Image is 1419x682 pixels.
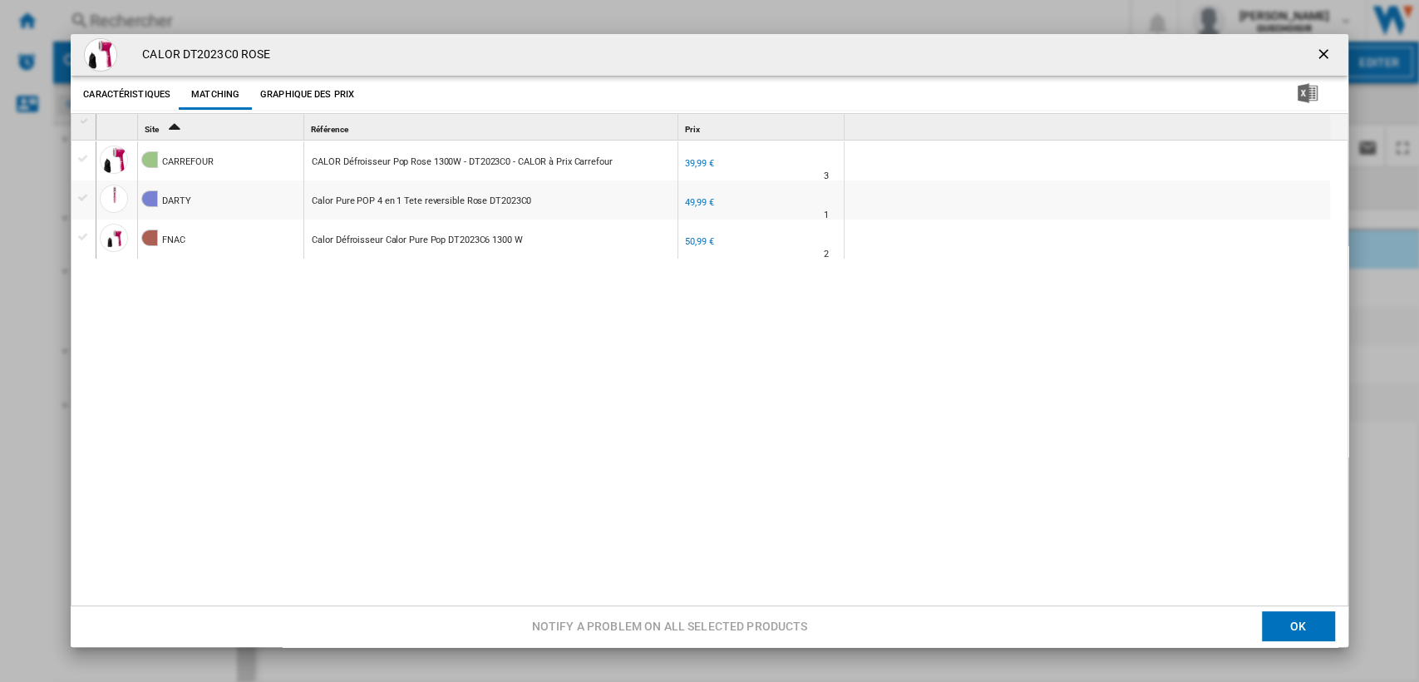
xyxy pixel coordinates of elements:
[162,182,191,220] div: DARTY
[312,221,522,259] div: Calor Défroisseur Calor Pure Pop DT2023C6 1300 W
[682,234,713,250] div: 50,99 €
[1315,46,1335,66] ng-md-icon: getI18NText('BUTTONS.CLOSE_DIALOG')
[312,182,531,220] div: Calor Pure POP 4 en 1 Tete reversible Rose DT2023C0
[145,125,159,134] span: Site
[682,114,844,140] div: Prix Sort None
[848,114,1330,140] div: Sort None
[84,38,117,72] img: 3121040091524_0.jpg
[682,195,713,211] div: 49,99 €
[71,34,1348,647] md-dialog: Product popup
[256,80,358,110] button: Graphique des prix
[1262,612,1335,642] button: OK
[304,141,677,180] div: https://www.carrefour.fr/p/defroisseur-pop-rose-1300w-dt2023c0-calor-3121040091524
[160,125,187,134] span: Sort Ascending
[823,246,828,263] div: Délai de livraison : 2 jours
[311,125,347,134] span: Référence
[308,114,677,140] div: Référence Sort None
[179,80,252,110] button: Matching
[312,143,612,181] div: CALOR Défroisseur Pop Rose 1300W - DT2023C0 - CALOR à Prix Carrefour
[823,207,828,224] div: Délai de livraison : 1 jour
[100,114,137,140] div: Sort None
[682,114,844,140] div: Sort None
[685,197,713,208] div: 49,99 €
[685,236,713,247] div: 50,99 €
[141,114,303,140] div: Sort Ascending
[162,143,213,181] div: CARREFOUR
[304,220,677,258] div: https://www.fnac.com/Defroisseur-Calor-Pure-Pop-DT2023C6-1300-W-Rose/a20835024/w-4
[685,125,700,134] span: Prix
[134,47,270,63] h4: CALOR DT2023C0 ROSE
[527,612,813,642] button: Notify a problem on all selected products
[1271,80,1344,110] button: Télécharger au format Excel
[823,168,828,185] div: Délai de livraison : 3 jours
[685,158,713,169] div: 39,99 €
[1308,38,1342,72] button: getI18NText('BUTTONS.CLOSE_DIALOG')
[304,180,677,219] div: https://www.darty.com/nav/achat/maison_deco/fer_repasser/defroisseur/calor_pop_dt2023.html
[79,80,175,110] button: Caractéristiques
[682,156,713,172] div: 39,99 €
[308,114,677,140] div: Sort None
[141,114,303,140] div: Site Sort Ascending
[1298,83,1318,103] img: excel-24x24.png
[162,221,185,259] div: FNAC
